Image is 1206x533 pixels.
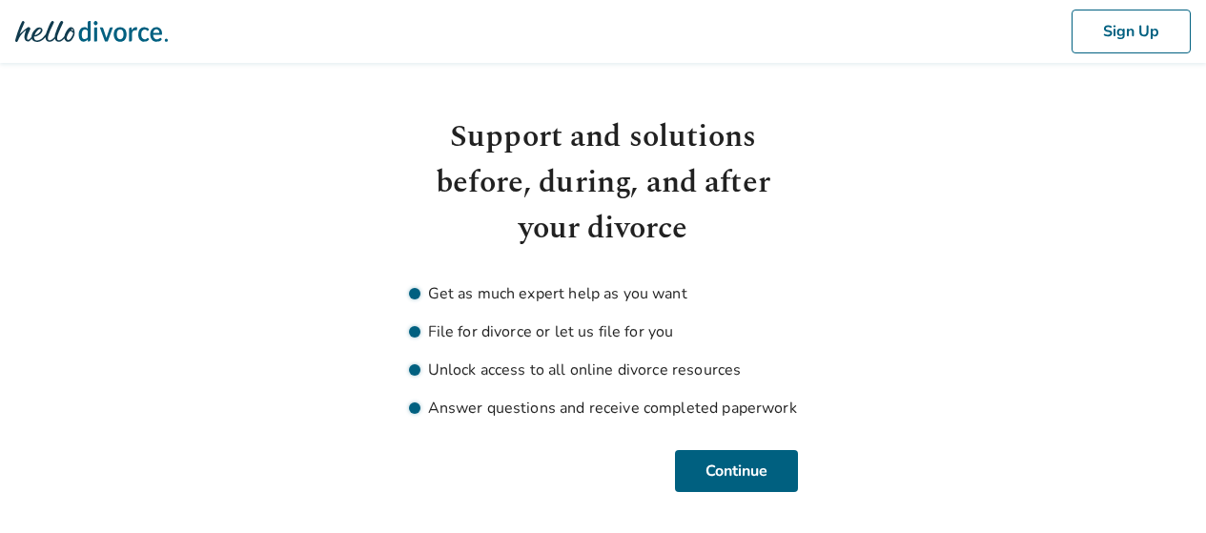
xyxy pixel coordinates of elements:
[409,114,798,252] h1: Support and solutions before, during, and after your divorce
[409,320,798,343] li: File for divorce or let us file for you
[675,450,798,492] button: Continue
[409,282,798,305] li: Get as much expert help as you want
[409,359,798,381] li: Unlock access to all online divorce resources
[1072,10,1191,53] button: Sign Up
[15,12,168,51] img: Hello Divorce Logo
[409,397,798,420] li: Answer questions and receive completed paperwork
